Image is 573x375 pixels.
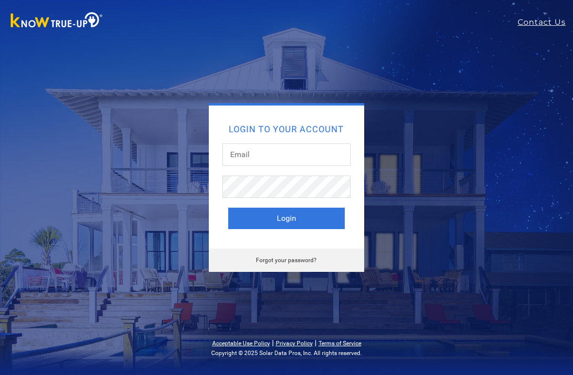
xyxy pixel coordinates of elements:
button: Login [228,208,345,229]
input: Email [222,143,351,166]
img: Know True-Up [6,10,108,32]
a: Privacy Policy [276,340,313,347]
a: Terms of Service [319,340,361,347]
a: Forgot your password? [256,257,317,264]
span: | [272,338,274,347]
h2: Login to your account [228,125,345,134]
a: Contact Us [518,17,573,28]
a: Acceptable Use Policy [212,340,270,347]
span: | [315,338,317,347]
